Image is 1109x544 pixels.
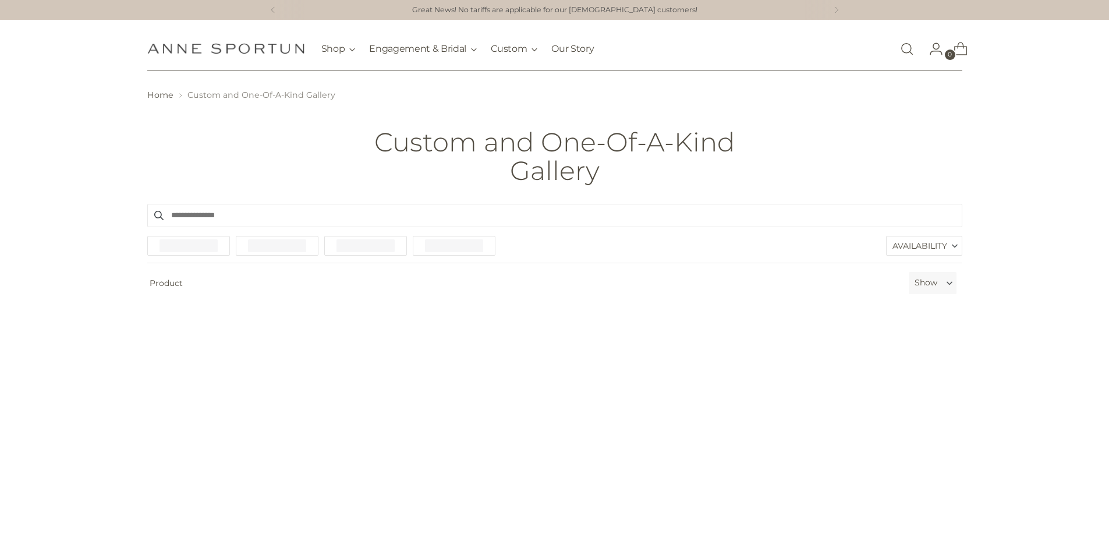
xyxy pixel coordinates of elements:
a: Open cart modal [944,37,968,61]
span: Custom and One-Of-A-Kind Gallery [187,90,335,100]
span: Product [143,272,904,294]
button: Engagement & Bridal [369,36,477,62]
nav: breadcrumbs [147,89,962,101]
a: Great News! No tariffs are applicable for our [DEMOGRAPHIC_DATA] customers! [412,5,697,16]
a: Go to the account page [920,37,943,61]
a: Anne Sportun Fine Jewellery [147,43,304,54]
input: Search products [147,204,962,227]
a: Home [147,90,173,100]
a: Our Story [551,36,594,62]
a: Open search modal [895,37,919,61]
button: Shop [321,36,356,62]
label: Availability [887,236,962,255]
button: Custom [491,36,537,62]
span: 0 [945,50,955,60]
span: Availability [892,236,947,255]
label: Show [915,277,937,289]
h1: Custom and One-Of-A-Kind Gallery [337,128,772,185]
